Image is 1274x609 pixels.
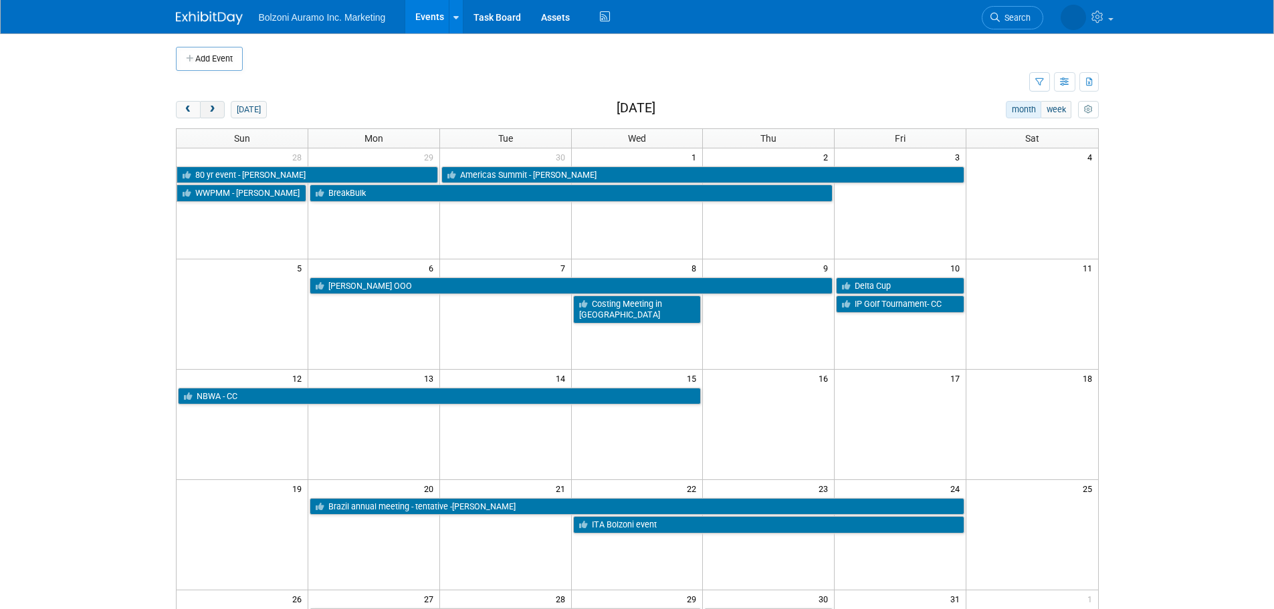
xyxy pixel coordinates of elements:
span: Fri [895,133,906,144]
a: WWPMM - [PERSON_NAME] [177,185,306,202]
img: Casey Coats [1061,5,1086,30]
span: Bolzoni Auramo Inc. Marketing [259,12,386,23]
a: BreakBulk [310,185,833,202]
span: 27 [423,590,439,607]
a: 80 yr event - [PERSON_NAME] [177,166,438,184]
button: Add Event [176,47,243,71]
span: Search [1000,13,1031,23]
button: myCustomButton [1078,101,1098,118]
button: week [1041,101,1071,118]
span: 5 [296,259,308,276]
span: Tue [498,133,513,144]
button: [DATE] [231,101,266,118]
span: 22 [685,480,702,497]
a: IP Golf Tournament- CC [836,295,964,313]
a: [PERSON_NAME] OOO [310,277,833,295]
span: 24 [949,480,966,497]
span: 29 [685,590,702,607]
span: 2 [822,148,834,165]
span: 23 [817,480,834,497]
img: ExhibitDay [176,11,243,25]
span: 4 [1086,148,1098,165]
button: month [1006,101,1041,118]
span: Sat [1025,133,1039,144]
a: ITA Bolzoni event [573,516,965,533]
span: 9 [822,259,834,276]
span: 21 [554,480,571,497]
button: prev [176,101,201,118]
span: 26 [291,590,308,607]
a: Americas Summit - [PERSON_NAME] [441,166,964,184]
a: Delta Cup [836,277,964,295]
span: 11 [1081,259,1098,276]
span: Mon [364,133,383,144]
span: 12 [291,370,308,386]
span: 19 [291,480,308,497]
span: 30 [817,590,834,607]
h2: [DATE] [617,101,655,116]
span: 8 [690,259,702,276]
span: 13 [423,370,439,386]
a: Search [982,6,1043,29]
span: 31 [949,590,966,607]
span: 28 [554,590,571,607]
span: 1 [1086,590,1098,607]
span: 16 [817,370,834,386]
span: 6 [427,259,439,276]
button: next [200,101,225,118]
span: Wed [628,133,646,144]
span: 28 [291,148,308,165]
span: 14 [554,370,571,386]
span: Thu [760,133,776,144]
a: NBWA - CC [178,388,702,405]
span: 18 [1081,370,1098,386]
span: 29 [423,148,439,165]
a: Costing Meeting in [GEOGRAPHIC_DATA] [573,295,702,323]
i: Personalize Calendar [1084,106,1093,114]
span: Sun [234,133,250,144]
span: 3 [954,148,966,165]
span: 1 [690,148,702,165]
a: Brazil annual meeting - tentative -[PERSON_NAME] [310,498,964,515]
span: 10 [949,259,966,276]
span: 15 [685,370,702,386]
span: 30 [554,148,571,165]
span: 7 [559,259,571,276]
span: 25 [1081,480,1098,497]
span: 20 [423,480,439,497]
span: 17 [949,370,966,386]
